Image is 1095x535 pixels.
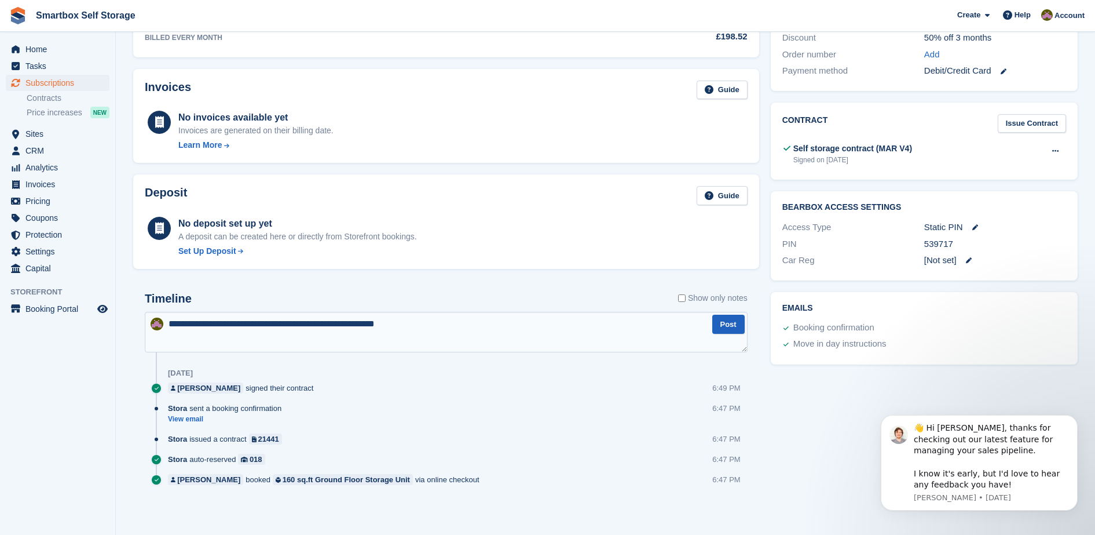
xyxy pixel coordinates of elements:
[9,7,27,24] img: stora-icon-8386f47178a22dfd0bd8f6a31ec36ba5ce8667c1dd55bd0f319d3a0aa187defe.svg
[25,126,95,142] span: Sites
[178,245,236,257] div: Set Up Deposit
[177,474,240,485] div: [PERSON_NAME]
[782,48,924,61] div: Order number
[178,231,417,243] p: A deposit can be created here or directly from Storefront bookings.
[145,81,191,100] h2: Invoices
[712,474,740,485] div: 6:47 PM
[6,243,109,260] a: menu
[782,221,924,234] div: Access Type
[793,143,912,155] div: Self storage contract (MAR V4)
[924,238,1066,251] div: 539717
[6,227,109,243] a: menu
[25,227,95,243] span: Protection
[6,176,109,192] a: menu
[650,30,748,43] div: £198.52
[6,41,109,57] a: menu
[168,434,187,445] span: Stora
[924,254,1066,267] div: [Not set]
[6,143,109,159] a: menu
[96,302,109,316] a: Preview store
[90,107,109,118] div: NEW
[6,58,109,74] a: menu
[1015,9,1031,21] span: Help
[678,292,748,304] label: Show only notes
[151,318,163,330] img: Kayleigh Devlin
[168,369,193,378] div: [DATE]
[178,217,417,231] div: No deposit set up yet
[697,186,748,205] a: Guide
[168,454,187,465] span: Stora
[782,203,1066,212] h2: BearBox Access Settings
[957,9,980,21] span: Create
[273,474,413,485] a: 160 sq.ft Ground Floor Storage Unit
[924,48,940,61] a: Add
[782,64,924,78] div: Payment method
[25,210,95,226] span: Coupons
[25,58,95,74] span: Tasks
[6,126,109,142] a: menu
[998,114,1066,133] a: Issue Contract
[250,454,262,465] div: 018
[712,315,745,334] button: Post
[168,434,288,445] div: issued a contract
[25,176,95,192] span: Invoices
[25,41,95,57] span: Home
[178,111,334,125] div: No invoices available yet
[25,143,95,159] span: CRM
[782,304,1066,313] h2: Emails
[168,414,287,424] a: View email
[168,474,243,485] a: [PERSON_NAME]
[712,403,740,414] div: 6:47 PM
[168,383,319,394] div: signed their contract
[10,286,115,298] span: Storefront
[283,474,410,485] div: 160 sq.ft Ground Floor Storage Unit
[697,81,748,100] a: Guide
[712,383,740,394] div: 6:49 PM
[25,301,95,317] span: Booking Portal
[782,238,924,251] div: PIN
[6,260,109,276] a: menu
[168,383,243,394] a: [PERSON_NAME]
[145,186,187,205] h2: Deposit
[27,93,109,104] a: Contracts
[168,474,485,485] div: booked via online checkout
[168,454,271,465] div: auto-reserved
[712,454,740,465] div: 6:47 PM
[6,210,109,226] a: menu
[793,155,912,165] div: Signed on [DATE]
[177,383,240,394] div: [PERSON_NAME]
[782,254,924,267] div: Car Reg
[178,125,334,137] div: Invoices are generated on their billing date.
[6,75,109,91] a: menu
[6,159,109,176] a: menu
[25,260,95,276] span: Capital
[782,114,828,133] h2: Contract
[27,106,109,119] a: Price increases NEW
[25,159,95,176] span: Analytics
[168,403,187,414] span: Stora
[249,434,282,445] a: 21441
[178,139,222,151] div: Learn More
[678,292,686,304] input: Show only notes
[924,221,1066,234] div: Static PIN
[1054,10,1085,21] span: Account
[238,454,265,465] a: 018
[145,292,192,305] h2: Timeline
[863,398,1095,529] iframe: Intercom notifications message
[25,75,95,91] span: Subscriptions
[31,6,140,25] a: Smartbox Self Storage
[782,31,924,45] div: Discount
[178,245,417,257] a: Set Up Deposit
[793,337,887,351] div: Move in day instructions
[924,64,1066,78] div: Debit/Credit Card
[1041,9,1053,21] img: Kayleigh Devlin
[27,107,82,118] span: Price increases
[6,193,109,209] a: menu
[258,434,279,445] div: 21441
[25,193,95,209] span: Pricing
